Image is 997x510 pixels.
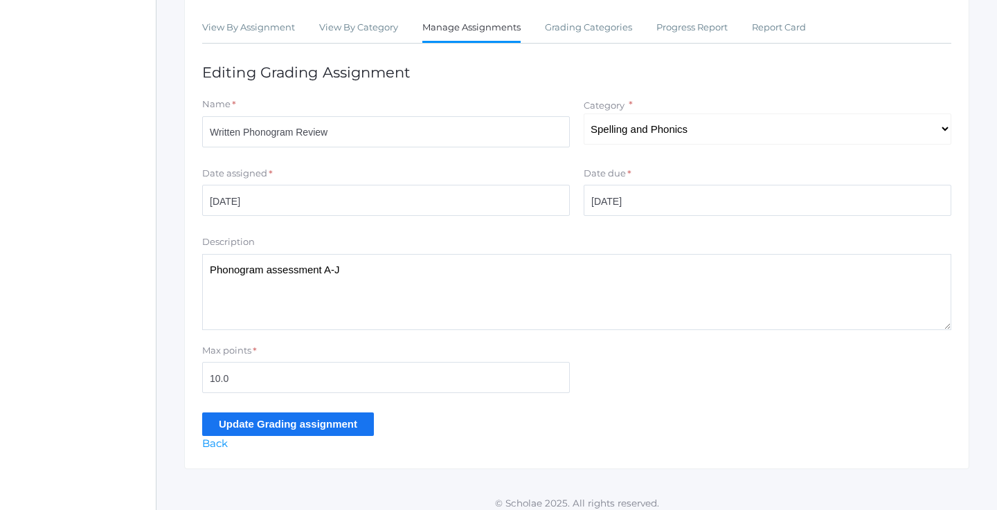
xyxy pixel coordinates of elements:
textarea: Phonogram assessment A-J [202,254,951,330]
label: Date assigned [202,167,267,181]
a: Manage Assignments [422,14,521,44]
a: View By Assignment [202,14,295,42]
label: Date due [584,167,626,181]
a: Grading Categories [545,14,632,42]
a: Progress Report [656,14,728,42]
label: Max points [202,344,251,358]
label: Name [202,98,231,111]
a: View By Category [319,14,398,42]
a: Report Card [752,14,806,42]
label: Description [202,235,255,249]
h1: Editing Grading Assignment [202,64,951,80]
p: © Scholae 2025. All rights reserved. [156,496,997,510]
a: Back [202,437,228,450]
input: Update Grading assignment [202,412,374,435]
label: Category [584,100,625,111]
